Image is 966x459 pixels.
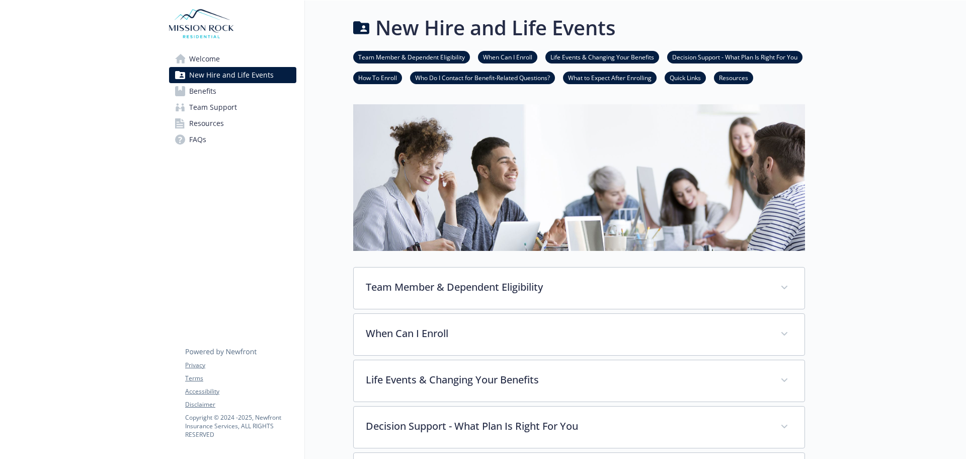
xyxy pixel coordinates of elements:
p: Life Events & Changing Your Benefits [366,372,768,387]
a: What to Expect After Enrolling [563,73,657,82]
a: Decision Support - What Plan Is Right For You [667,52,802,61]
span: Resources [189,115,224,132]
p: Decision Support - What Plan Is Right For You [366,419,768,434]
a: Resources [169,115,296,132]
a: How To Enroll [353,73,402,82]
p: Team Member & Dependent Eligibility [366,280,768,295]
a: New Hire and Life Events [169,67,296,83]
a: Team Member & Dependent Eligibility [353,52,470,61]
a: Who Do I Contact for Benefit-Related Questions? [410,73,555,82]
a: FAQs [169,132,296,148]
a: Privacy [185,361,296,370]
a: Quick Links [665,73,706,82]
p: Copyright © 2024 - 2025 , Newfront Insurance Services, ALL RIGHTS RESERVED [185,413,296,439]
a: Disclaimer [185,400,296,409]
a: Benefits [169,83,296,99]
span: New Hire and Life Events [189,67,274,83]
a: When Can I Enroll [478,52,537,61]
span: FAQs [189,132,206,148]
a: Life Events & Changing Your Benefits [545,52,659,61]
a: Team Support [169,99,296,115]
a: Welcome [169,51,296,67]
p: When Can I Enroll [366,326,768,341]
a: Terms [185,374,296,383]
span: Benefits [189,83,216,99]
a: Accessibility [185,387,296,396]
h1: New Hire and Life Events [375,13,615,43]
span: Team Support [189,99,237,115]
img: new hire page banner [353,104,805,251]
div: Life Events & Changing Your Benefits [354,360,804,402]
a: Resources [714,73,753,82]
div: Team Member & Dependent Eligibility [354,268,804,309]
div: Decision Support - What Plan Is Right For You [354,407,804,448]
div: When Can I Enroll [354,314,804,355]
span: Welcome [189,51,220,67]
